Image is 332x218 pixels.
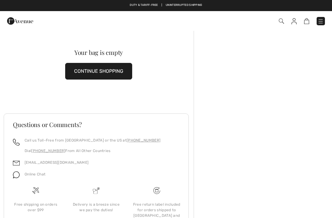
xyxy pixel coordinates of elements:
[291,18,297,24] img: My Info
[25,160,89,165] a: [EMAIL_ADDRESS][DOMAIN_NAME]
[65,63,132,80] button: CONTINUE SHOPPING
[25,172,45,176] span: Online Chat
[13,160,20,167] img: email
[25,138,160,143] p: Call us Toll-Free from [GEOGRAPHIC_DATA] or the US at
[153,187,160,194] img: Free shipping on orders over $99
[127,138,160,142] a: [PHONE_NUMBER]
[32,187,39,194] img: Free shipping on orders over $99
[13,171,20,178] img: chat
[71,202,122,213] div: Delivery is a breeze since we pay the duties!
[279,19,284,24] img: Search
[7,18,33,23] a: 1ère Avenue
[304,18,309,24] img: Shopping Bag
[93,187,100,194] img: Delivery is a breeze since we pay the duties!
[31,149,65,153] a: [PHONE_NUMBER]
[7,15,33,27] img: 1ère Avenue
[13,49,184,56] div: Your bag is empty
[13,139,20,146] img: call
[318,18,324,24] img: Menu
[10,202,61,213] div: Free shipping on orders over $99
[13,121,180,128] h3: Questions or Comments?
[25,148,160,154] p: Dial From All Other Countries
